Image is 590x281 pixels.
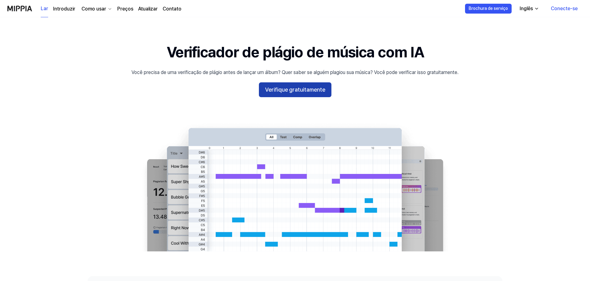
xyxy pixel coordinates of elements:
a: Contato [163,5,181,13]
button: Inglês [515,2,543,15]
font: Inglês [520,6,533,11]
font: Conecte-se [551,6,578,11]
font: Você precisa de uma verificação de plágio antes de lançar um álbum? Quer saber se alguém plagiou ... [131,69,459,75]
button: Brochura de serviço [465,4,512,14]
button: Verifique gratuitamente [259,82,331,97]
a: Lar [41,0,48,17]
font: Verificador de plágio de música com IA [167,43,424,61]
font: Contato [163,6,181,12]
img: Imagem principal [135,122,455,251]
font: Atualizar [138,6,158,12]
font: Como usar [81,6,106,12]
a: Introduzir [53,5,75,13]
font: Verifique gratuitamente [265,86,325,93]
font: Preços [117,6,133,12]
font: Lar [41,6,48,11]
button: Como usar [80,5,112,13]
a: Preços [117,5,133,13]
font: Introduzir [53,6,75,12]
font: Brochura de serviço [469,6,508,11]
a: Atualizar [138,5,158,13]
